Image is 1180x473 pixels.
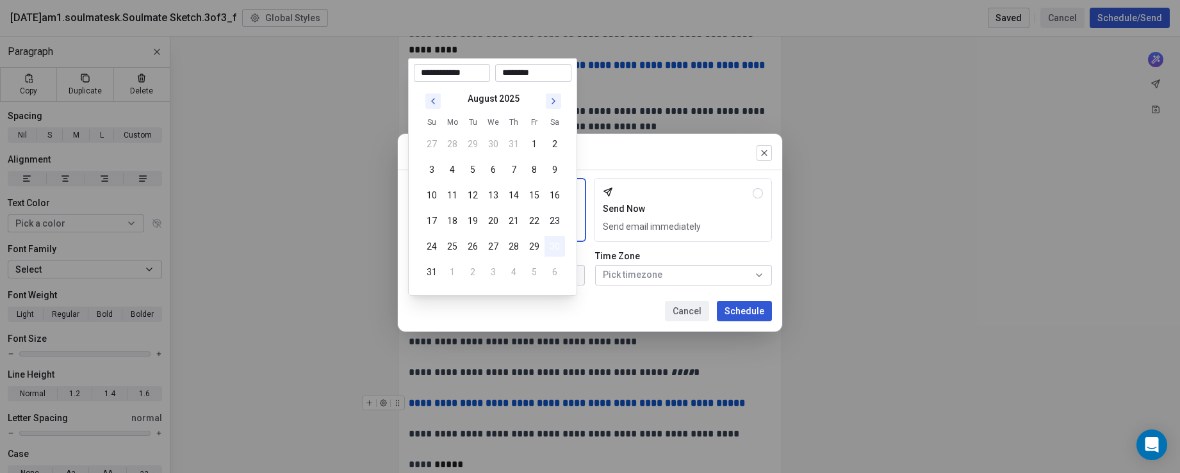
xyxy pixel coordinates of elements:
div: August 2025 [468,92,520,106]
button: 29 [524,236,545,257]
button: 2 [463,262,483,282]
button: 14 [504,185,524,205]
button: Go to previous month [424,92,442,110]
button: 30 [483,134,504,154]
button: 9 [545,159,565,180]
button: 4 [442,159,463,180]
button: 20 [483,211,504,231]
button: 8 [524,159,545,180]
button: Go to next month [545,92,562,110]
button: 30 [545,236,565,257]
button: 13 [483,185,504,205]
th: Friday [524,116,545,129]
button: 28 [442,134,463,154]
th: Saturday [545,116,565,129]
button: 15 [524,185,545,205]
button: 27 [483,236,504,257]
button: 6 [545,262,565,282]
button: 6 [483,159,504,180]
button: 19 [463,211,483,231]
button: 5 [524,262,545,282]
button: 11 [442,185,463,205]
button: 16 [545,185,565,205]
button: 7 [504,159,524,180]
button: 2 [545,134,565,154]
button: 22 [524,211,545,231]
button: 24 [422,236,442,257]
th: Tuesday [463,116,483,129]
button: 1 [442,262,463,282]
button: 21 [504,211,524,231]
button: 5 [463,159,483,180]
button: 28 [504,236,524,257]
th: Wednesday [483,116,504,129]
button: 27 [422,134,442,154]
button: 29 [463,134,483,154]
button: 17 [422,211,442,231]
button: 10 [422,185,442,205]
button: 4 [504,262,524,282]
button: 31 [422,262,442,282]
th: Thursday [504,116,524,129]
button: 31 [504,134,524,154]
button: 26 [463,236,483,257]
button: 12 [463,185,483,205]
button: 3 [422,159,442,180]
button: 3 [483,262,504,282]
button: 18 [442,211,463,231]
th: Monday [442,116,463,129]
button: 25 [442,236,463,257]
th: Sunday [422,116,442,129]
button: 1 [524,134,545,154]
button: 23 [545,211,565,231]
